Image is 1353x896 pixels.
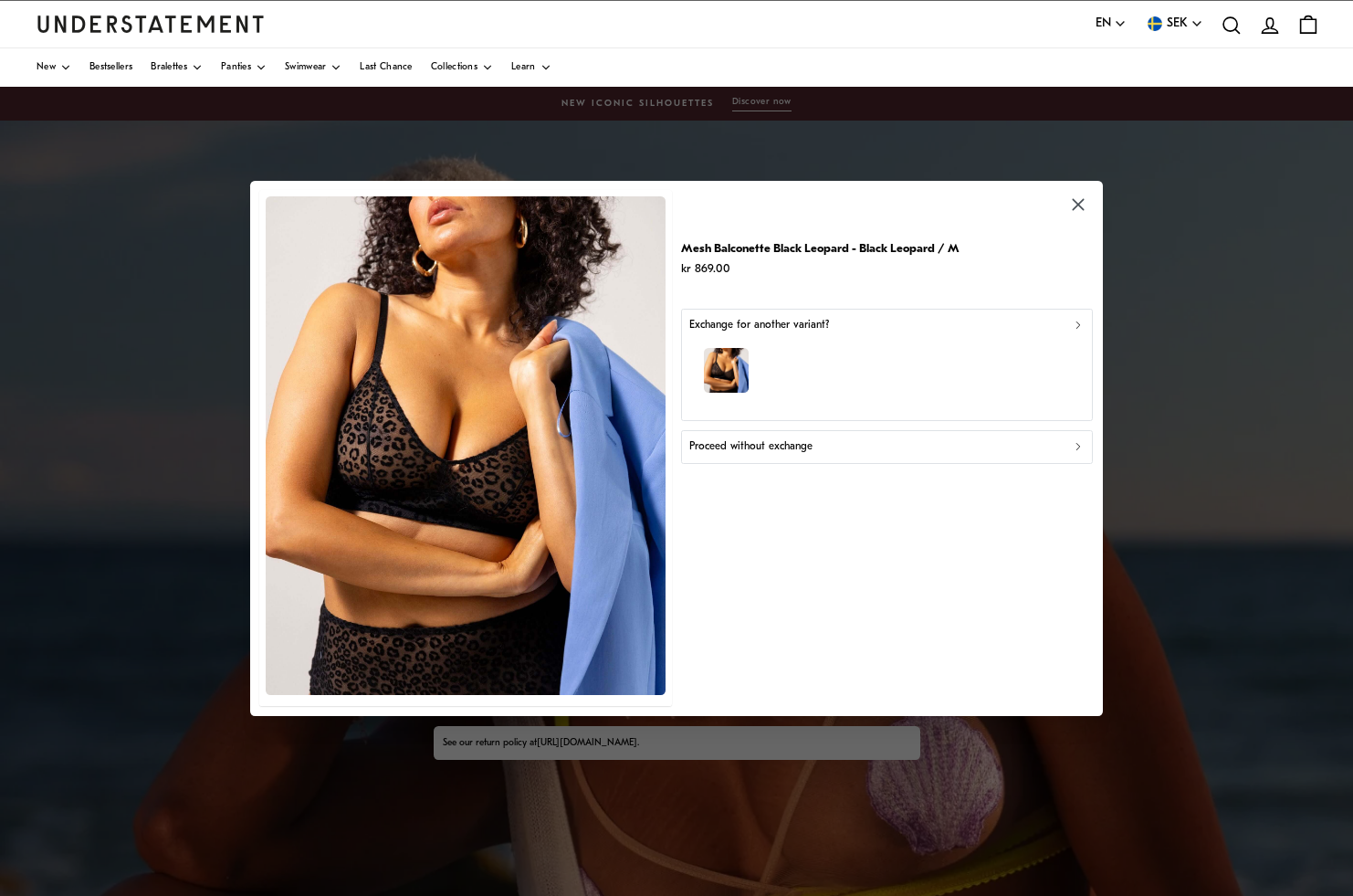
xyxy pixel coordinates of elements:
span: Panties [221,63,251,72]
a: Understatement Homepage [37,16,265,32]
span: Bralettes [151,63,187,72]
span: SEK [1167,14,1188,34]
a: Panties [221,48,267,87]
a: Collections [431,48,493,87]
span: New [37,63,56,72]
span: Last Chance [360,63,412,72]
a: New [37,48,71,87]
img: model-name=Saffi|model-size=XL [704,348,749,393]
p: kr 869.00 [681,259,960,279]
a: Learn [511,48,551,87]
a: Bestsellers [89,48,132,87]
a: Swimwear [285,48,341,87]
a: Bralettes [151,48,203,87]
span: Collections [431,63,477,72]
p: Mesh Balconette Black Leopard - Black Leopard / M [681,238,960,258]
button: SEK [1145,14,1203,34]
span: Bestsellers [89,63,132,72]
button: EN [1096,14,1127,34]
span: Swimwear [285,63,326,72]
span: Learn [511,63,536,72]
a: Last Chance [360,48,412,87]
img: WIPO-BRA-017-XL-Black-leopard_3_b8d4e841-25f6-472f-9b13-75e9024b26b5.jpg [266,196,666,695]
button: Proceed without exchange [681,430,1093,463]
button: Exchange for another variant?model-name=Saffi|model-size=XL [681,308,1093,420]
span: EN [1096,14,1111,34]
p: Proceed without exchange [689,438,813,456]
p: Exchange for another variant? [689,316,829,333]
